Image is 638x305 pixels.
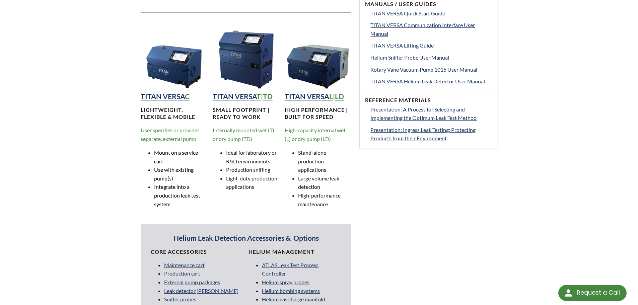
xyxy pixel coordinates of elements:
div: Request a Call [558,285,627,301]
li: Large volume leak detection [298,174,352,191]
a: TITAN VERSAT|TD [213,92,273,101]
img: TITAN VERSA Horizontal Helium Leak Detection Instrument [285,23,352,90]
a: Production cart [164,270,200,277]
img: TITAN VERSA Compact Helium Leak Detection Instrument [141,23,208,90]
strong: TITAN VERSA [285,92,329,101]
span: Presentation: Ingress Leak Testing: Protecting Products from their Environment [370,127,476,142]
span: TITAN VERSA Helium Leak Detector User Manual [370,78,485,84]
strong: T|TD [257,92,273,101]
a: External pump packages [164,279,220,285]
strong: L|LD [329,92,344,101]
a: Presentation: A Process for Selecting and Implementing the Optimum Leak Test Method [370,105,492,122]
strong: TITAN VERSA [213,92,257,101]
h4: High performance | Built for speed [285,106,352,121]
img: TITAN VERSA Tower Helium Leak Detection Instrument [213,23,280,90]
a: Helium bombing systems [262,288,320,294]
h4: Lightweight, Flexible & MOBILE [141,106,208,121]
a: TITAN VERSAL|LD [285,92,344,101]
span: Helium Sniffer Probe User Manual [370,54,449,61]
a: Helium gas charge manifold [262,296,325,302]
span: TITAN VERSA Communication Interface User Manual [370,22,475,37]
li: Production sniffing [226,165,280,174]
h4: Core Accessories [151,248,243,255]
a: ATLAS Leak Test Process Controller [262,262,318,277]
a: Helium spray probes [262,279,309,285]
a: TITAN VERSA Helium Leak Detector User Manual [370,77,492,86]
a: Leak detector [PERSON_NAME] [164,288,238,294]
strong: TITAN VERSA [141,92,185,101]
span: Integrate into a production leak test system [154,183,200,207]
a: Presentation: Ingress Leak Testing: Protecting Products from their Environment [370,126,492,143]
span: TITAN VERSA Lifting Guide [370,42,434,49]
li: Light-duty production applications [226,174,280,191]
li: Ideal for laboratory or R&D environments [226,148,280,165]
strong: C [185,92,190,101]
span: Rotary Vane Vacuum Pump 1015 User Manual [370,66,477,73]
a: TITAN VERSA Communication Interface User Manual [370,21,492,38]
li: High-performance maintenance [298,191,352,208]
span: TITAN VERSA Quick Start Guide [370,10,445,16]
a: TITAN VERSAC [141,92,190,101]
a: Rotary Vane Vacuum Pump 1015 User Manual [370,65,492,74]
span: High-capacity internal wet (L) or dry pump (LD) [285,127,346,142]
div: Request a Call [577,285,620,300]
img: round button [563,288,574,298]
span: Internally mounted wet (T) or dry pump (TD) [213,127,274,142]
span: Use with existing pump(s) [154,166,194,181]
span: User specifies or provides separate, external pump [141,127,200,142]
h4: Helium Management [249,248,341,255]
a: Helium Sniffer Probe User Manual [370,53,492,62]
strong: Helium Leak Detection Accessories & Options [173,234,319,242]
li: Stand-alone production applications [298,148,352,174]
a: TITAN VERSA Quick Start Guide [370,9,492,18]
a: Sniffer probes [164,296,196,302]
h4: Reference Materials [365,97,492,104]
a: TITAN VERSA Lifting Guide [370,41,492,50]
h4: Manuals / User Guides [365,1,492,8]
h4: Small footprint | Ready to work [213,106,280,121]
span: Mount on a service cart [154,149,198,164]
span: Presentation: A Process for Selecting and Implementing the Optimum Leak Test Method [370,106,477,121]
a: Maintenance cart [164,262,205,268]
